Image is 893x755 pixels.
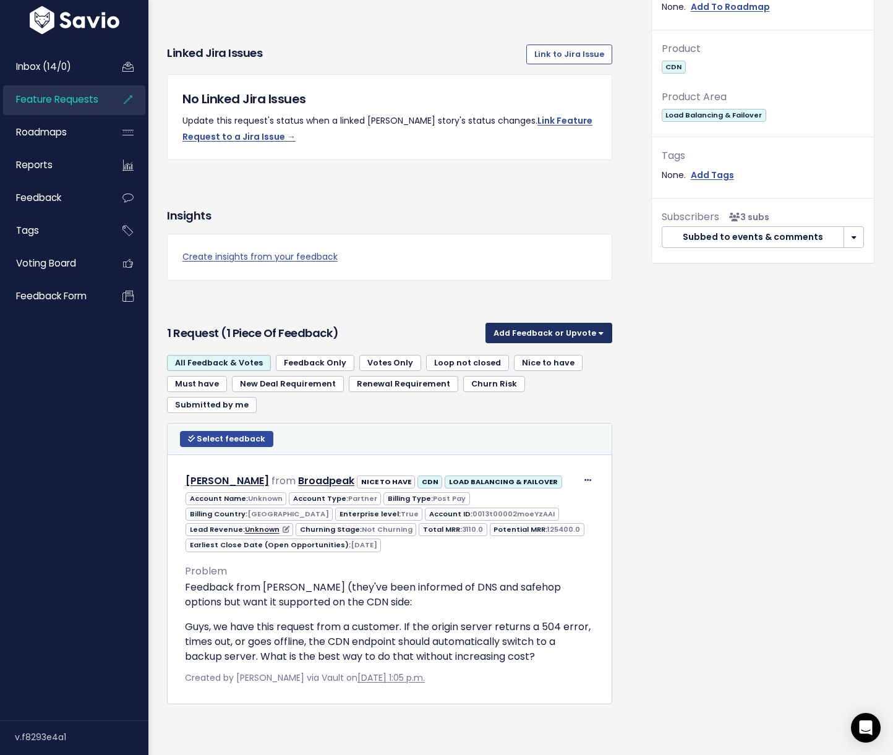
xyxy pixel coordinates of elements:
[167,45,262,64] h3: Linked Jira issues
[422,477,438,487] strong: CDN
[662,226,845,249] button: Subbed to events & comments
[662,40,864,58] div: Product
[3,118,103,147] a: Roadmaps
[16,60,71,73] span: Inbox (14/0)
[3,184,103,212] a: Feedback
[349,376,458,392] a: Renewal Requirement
[662,168,864,183] div: None.
[3,216,103,245] a: Tags
[351,540,377,550] span: [DATE]
[485,323,612,343] button: Add Feedback or Upvote
[271,474,296,488] span: from
[383,492,469,505] span: Billing Type:
[232,376,344,392] a: New Deal Requirement
[182,90,597,108] h5: No Linked Jira Issues
[662,61,686,74] span: CDN
[724,211,769,223] span: <p><strong>Subscribers</strong><br><br> - Matt Lawson<br> - Kevin McGhee<br> - Lamar Waterman<br>...
[662,88,864,106] div: Product Area
[298,474,354,488] a: Broadpeak
[691,168,734,183] a: Add Tags
[16,126,67,139] span: Roadmaps
[359,355,421,371] a: Votes Only
[186,523,293,536] span: Lead Revenue:
[186,539,381,552] span: Earliest Close Date (Open Opportunities):
[186,508,333,521] span: Billing Country:
[247,509,329,519] span: [GEOGRAPHIC_DATA]
[16,289,87,302] span: Feedback form
[449,477,558,487] strong: LOAD BALANCING & FAILOVER
[16,257,76,270] span: Voting Board
[662,109,766,122] span: Load Balancing & Failover
[186,474,269,488] a: [PERSON_NAME]
[526,45,612,64] a: Link to Jira Issue
[182,113,597,144] p: Update this request's status when a linked [PERSON_NAME] story's status changes.
[3,85,103,114] a: Feature Requests
[167,376,227,392] a: Must have
[490,523,584,536] span: Potential MRR:
[851,713,881,743] div: Open Intercom Messenger
[662,147,864,165] div: Tags
[186,492,286,505] span: Account Name:
[361,477,411,487] strong: NICE TO HAVE
[3,282,103,310] a: Feedback form
[462,524,483,534] span: 3110.0
[3,53,103,81] a: Inbox (14/0)
[16,191,61,204] span: Feedback
[185,620,594,664] p: Guys, we have this request from a customer. If the origin server returns a 504 error, times out, ...
[3,249,103,278] a: Voting Board
[425,508,558,521] span: Account ID:
[167,397,257,413] a: Submitted by me
[27,6,122,34] img: logo-white.9d6f32f41409.svg
[362,524,412,534] span: Not Churning
[433,493,466,503] span: Post Pay
[197,433,265,444] span: Select feedback
[182,114,592,142] a: Link Feature Request to a Jira Issue →
[296,523,416,536] span: Churning Stage:
[357,672,425,684] a: [DATE] 1:05 p.m.
[426,355,509,371] a: Loop not closed
[289,492,381,505] span: Account Type:
[16,93,98,106] span: Feature Requests
[167,355,271,371] a: All Feedback & Votes
[514,355,583,371] a: Nice to have
[167,325,481,342] h3: 1 Request (1 piece of Feedback)
[16,224,39,237] span: Tags
[180,431,273,447] button: Select feedback
[463,376,525,392] a: Churn Risk
[3,151,103,179] a: Reports
[245,524,289,534] a: Unknown
[167,207,211,224] h3: Insights
[348,493,377,503] span: Partner
[185,564,227,578] span: Problem
[185,672,425,684] span: Created by [PERSON_NAME] via Vault on
[248,493,283,503] span: Unknown
[472,509,555,519] span: 0013t00002moeYzAAI
[16,158,53,171] span: Reports
[182,249,597,265] a: Create insights from your feedback
[547,524,580,534] span: 125400.0
[335,508,422,521] span: Enterprise level:
[276,355,354,371] a: Feedback Only
[185,580,594,610] p: Feedback from [PERSON_NAME] (they've been informed of DNS and safehop options but want it support...
[662,210,719,224] span: Subscribers
[15,721,148,753] div: v.f8293e4a1
[419,523,487,536] span: Total MRR:
[401,509,419,519] span: True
